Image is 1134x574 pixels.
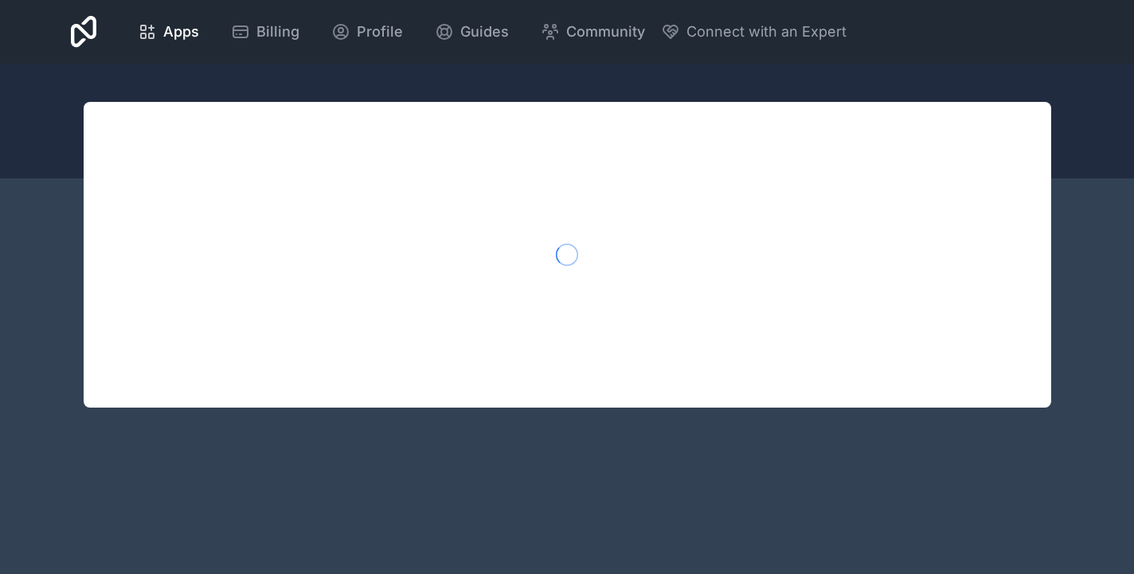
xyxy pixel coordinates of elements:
[163,21,199,43] span: Apps
[218,14,312,49] a: Billing
[566,21,645,43] span: Community
[528,14,658,49] a: Community
[686,21,847,43] span: Connect with an Expert
[256,21,299,43] span: Billing
[422,14,522,49] a: Guides
[661,21,847,43] button: Connect with an Expert
[125,14,212,49] a: Apps
[460,21,509,43] span: Guides
[319,14,416,49] a: Profile
[357,21,403,43] span: Profile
